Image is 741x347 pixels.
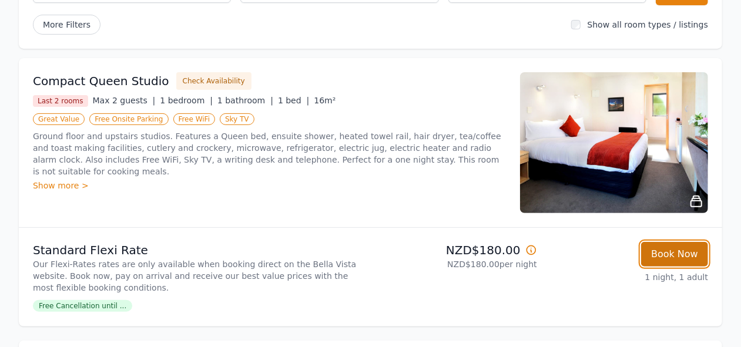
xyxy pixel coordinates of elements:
[220,113,254,125] span: Sky TV
[33,113,85,125] span: Great Value
[160,96,213,105] span: 1 bedroom |
[173,113,216,125] span: Free WiFi
[217,96,273,105] span: 1 bathroom |
[33,73,169,89] h3: Compact Queen Studio
[33,300,132,312] span: Free Cancellation until ...
[33,242,366,258] p: Standard Flexi Rate
[33,95,88,107] span: Last 2 rooms
[588,20,708,29] label: Show all room types / listings
[278,96,309,105] span: 1 bed |
[375,242,537,258] p: NZD$180.00
[33,15,100,35] span: More Filters
[641,242,708,267] button: Book Now
[176,72,252,90] button: Check Availability
[33,130,506,177] p: Ground floor and upstairs studios. Features a Queen bed, ensuite shower, heated towel rail, hair ...
[375,258,537,270] p: NZD$180.00 per night
[33,180,506,191] div: Show more >
[93,96,156,105] span: Max 2 guests |
[314,96,336,105] span: 16m²
[33,258,366,294] p: Our Flexi-Rates rates are only available when booking direct on the Bella Vista website. Book now...
[546,271,708,283] p: 1 night, 1 adult
[89,113,168,125] span: Free Onsite Parking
